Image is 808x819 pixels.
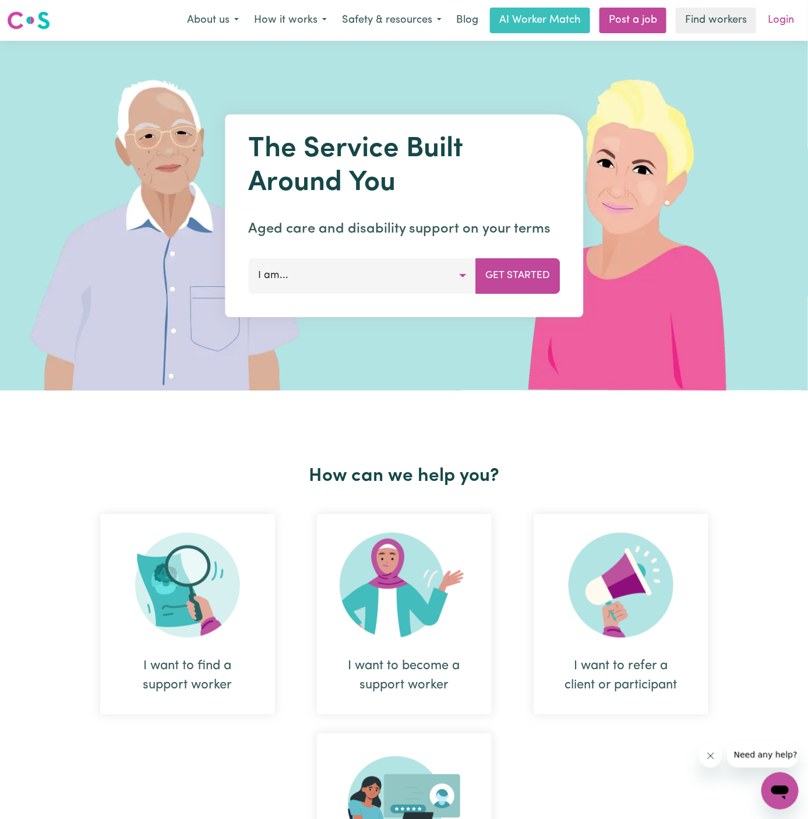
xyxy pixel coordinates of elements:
[79,465,729,487] h2: How can we help you?
[562,656,680,695] div: I want to refer a client or participant
[7,7,50,34] a: Careseekers logo
[248,258,476,293] button: I am...
[334,8,449,33] button: Safety & resources
[100,514,275,715] div: I want to find a support worker
[490,8,590,33] a: AI Worker Match
[248,219,560,240] p: Aged care and disability support on your terms
[246,8,334,33] button: How it works
[128,656,247,695] div: I want to find a support worker
[248,133,560,200] h1: The Service Built Around You
[761,8,801,33] a: Login
[699,744,722,768] iframe: Close message
[7,10,50,31] img: Careseekers logo
[475,258,560,293] button: Get Started
[534,514,708,715] div: I want to refer a client or participant
[569,533,673,638] img: Refer
[761,772,799,810] iframe: Button to launch messaging window
[345,656,464,695] div: I want to become a support worker
[676,8,756,33] a: Find workers
[449,8,485,33] a: Blog
[135,533,240,638] img: Search
[727,742,799,768] iframe: Message from company
[317,514,492,715] div: I want to become a support worker
[340,533,469,638] img: Become Worker
[179,8,246,33] button: About us
[599,8,666,33] a: Post a job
